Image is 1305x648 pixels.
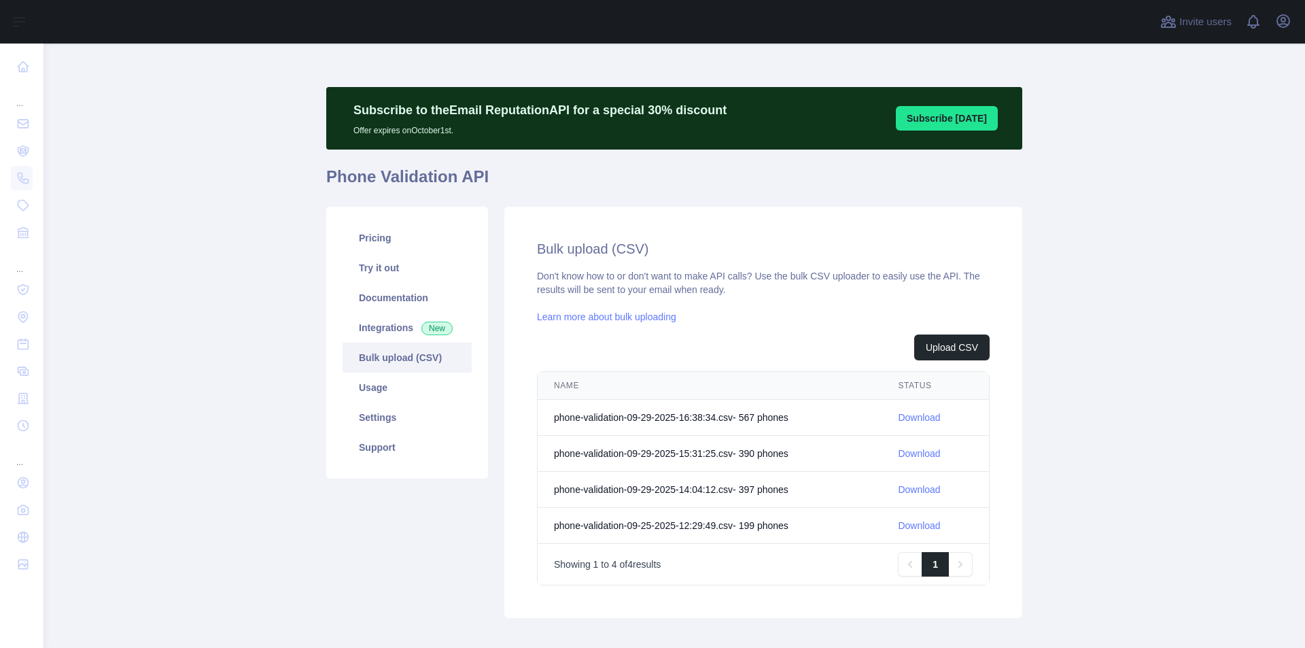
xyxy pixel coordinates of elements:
[898,412,940,423] a: Download
[343,343,472,373] a: Bulk upload (CSV)
[1179,14,1232,30] span: Invite users
[353,120,727,136] p: Offer expires on October 1st.
[593,559,599,570] span: 1
[326,166,1022,199] h1: Phone Validation API
[11,82,33,109] div: ...
[896,106,998,131] button: Subscribe [DATE]
[421,322,453,335] span: New
[343,253,472,283] a: Try it out
[898,520,940,531] a: Download
[343,432,472,462] a: Support
[343,313,472,343] a: Integrations New
[882,372,989,400] th: STATUS
[612,559,617,570] span: 4
[554,558,661,571] p: Showing to of results
[343,373,472,403] a: Usage
[343,223,472,253] a: Pricing
[898,484,940,495] a: Download
[898,552,973,577] nav: Pagination
[353,101,727,120] p: Subscribe to the Email Reputation API for a special 30 % discount
[537,311,676,322] a: Learn more about bulk uploading
[922,552,949,577] a: 1
[538,372,882,400] th: NAME
[1158,11,1234,33] button: Invite users
[914,335,990,360] button: Upload CSV
[538,472,882,508] td: phone-validation-09-29-2025-14:04:12.csv - 397 phone s
[537,239,990,258] h2: Bulk upload (CSV)
[537,269,990,585] div: Don't know how to or don't want to make API calls? Use the bulk CSV uploader to easily use the AP...
[627,559,633,570] span: 4
[538,436,882,472] td: phone-validation-09-29-2025-15:31:25.csv - 390 phone s
[538,508,882,544] td: phone-validation-09-25-2025-12:29:49.csv - 199 phone s
[343,403,472,432] a: Settings
[898,448,940,459] a: Download
[343,283,472,313] a: Documentation
[538,400,882,436] td: phone-validation-09-29-2025-16:38:34.csv - 567 phone s
[11,441,33,468] div: ...
[11,248,33,275] div: ...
